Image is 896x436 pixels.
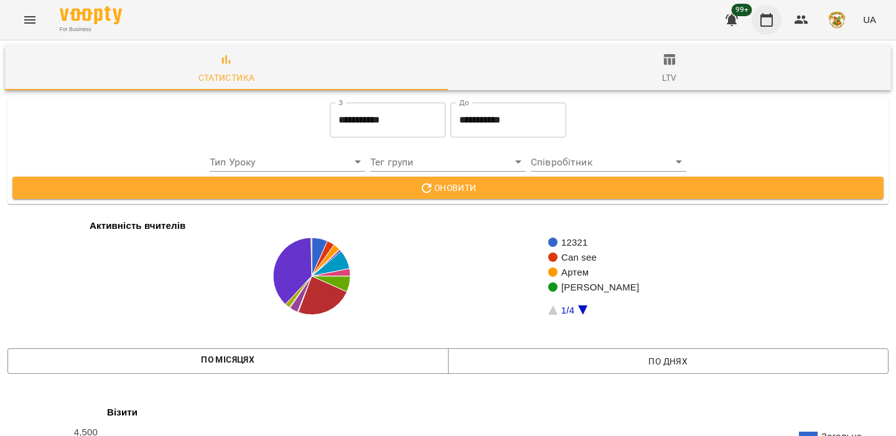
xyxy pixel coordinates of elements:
[12,177,884,199] button: Оновити
[561,237,587,248] text: 12321
[561,305,574,315] text: 1/4
[198,70,255,85] div: Статистика
[107,407,138,417] text: Візити
[561,282,639,292] text: [PERSON_NAME]
[201,352,254,367] label: По місяцях
[561,252,597,262] text: Can see
[448,348,889,374] button: По днях
[7,348,449,374] button: По місяцях
[22,180,874,195] span: Оновити
[662,70,676,85] div: ltv
[561,267,589,277] text: Артем
[15,5,45,35] button: Menu
[863,13,876,26] span: UA
[60,26,122,34] span: For Business
[828,11,846,29] img: e4fadf5fdc8e1f4c6887bfc6431a60f1.png
[60,6,122,24] img: Voopty Logo
[858,8,881,31] button: UA
[90,221,185,231] text: Активність вчителів
[458,354,879,369] span: По днях
[7,214,889,338] svg: A chart.
[732,4,752,16] span: 99+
